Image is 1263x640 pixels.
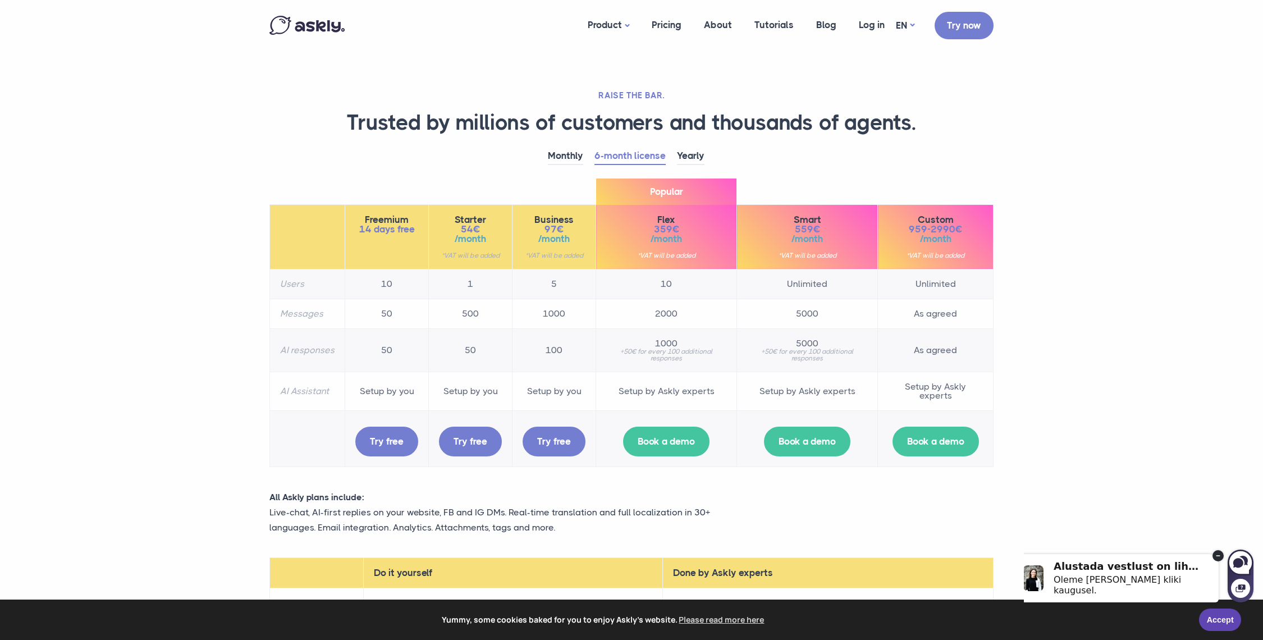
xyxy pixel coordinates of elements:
[270,372,345,410] th: AI Assistant
[270,269,345,299] th: Users
[523,427,585,456] a: Try free
[355,225,418,234] span: 14 days free
[596,179,736,205] span: Popular
[269,90,994,101] h2: RAISE THE BAR.
[270,588,364,619] th: Who sets up?
[663,558,994,588] th: Done by Askly experts
[355,427,418,456] a: Try free
[345,269,429,299] td: 10
[429,372,512,410] td: Setup by you
[345,372,429,410] td: Setup by you
[805,3,848,47] a: Blog
[596,269,737,299] td: 10
[30,26,179,37] div: Alustada vestlust on lihtne!
[747,339,867,348] span: 5000
[512,299,596,328] td: 1000
[512,328,596,372] td: 100
[548,148,583,165] a: Monthly
[896,17,914,34] a: EN
[764,427,850,456] a: Book a demo
[364,558,663,588] th: Do it yourself
[269,505,747,535] p: Live-chat, AI-first replies on your website, FB and IG DMs. Real-time translation and full locali...
[640,3,693,47] a: Pricing
[345,328,429,372] td: 50
[439,252,502,259] small: *VAT will be added
[747,252,867,259] small: *VAT will be added
[606,215,726,225] span: Flex
[737,372,878,410] td: Setup by Askly experts
[523,252,585,259] small: *VAT will be added
[355,215,418,225] span: Freemium
[576,3,640,48] a: Product
[523,215,585,225] span: Business
[1024,535,1255,604] iframe: Askly chat
[269,492,364,502] strong: All Askly plans include:
[439,234,502,244] span: /month
[888,215,983,225] span: Custom
[878,299,994,328] td: As agreed
[606,339,726,348] span: 1000
[512,372,596,410] td: Setup by you
[663,588,994,619] td: Askly team
[935,12,994,39] a: Try now
[678,611,766,628] a: learn more about cookies
[693,3,743,47] a: About
[1199,609,1241,631] a: Accept
[888,234,983,244] span: /month
[594,148,666,165] a: 6-month license
[429,328,512,372] td: 50
[747,215,867,225] span: Smart
[523,234,585,244] span: /month
[888,225,983,234] span: 959-2990€
[596,299,737,328] td: 2000
[747,225,867,234] span: 559€
[606,225,726,234] span: 359€
[737,299,878,328] td: 5000
[269,16,345,35] img: Askly
[429,269,512,299] td: 1
[743,3,805,47] a: Tutorials
[30,39,179,61] div: Oleme [PERSON_NAME] kliki kaugusel.
[512,269,596,299] td: 5
[596,372,737,410] td: Setup by Askly experts
[269,109,994,136] h1: Trusted by millions of customers and thousands of agents.
[878,372,994,410] td: Setup by Askly experts
[888,252,983,259] small: *VAT will be added
[270,328,345,372] th: AI responses
[345,299,429,328] td: 50
[16,611,1191,628] span: Yummy, some cookies baked for you to enjoy Askly's website.
[439,427,502,456] a: Try free
[523,225,585,234] span: 97€
[893,427,979,456] a: Book a demo
[270,299,345,328] th: Messages
[439,215,502,225] span: Starter
[439,225,502,234] span: 54€
[737,269,878,299] td: Unlimited
[364,588,663,619] td: You
[747,348,867,362] small: +50€ for every 100 additional responses
[606,348,726,362] small: +50€ for every 100 additional responses
[677,148,704,165] a: Yearly
[623,427,710,456] a: Book a demo
[606,234,726,244] span: /month
[429,299,512,328] td: 500
[848,3,896,47] a: Log in
[606,252,726,259] small: *VAT will be added
[888,346,983,355] span: As agreed
[747,234,867,244] span: /month
[878,269,994,299] td: Unlimited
